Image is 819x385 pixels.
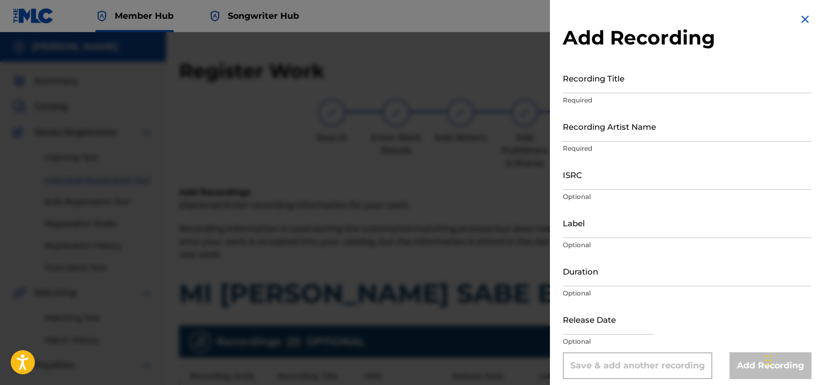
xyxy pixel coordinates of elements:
[563,240,811,250] p: Optional
[228,10,299,22] span: Songwriter Hub
[563,192,811,202] p: Optional
[563,26,811,50] h2: Add Recording
[209,10,221,23] img: Top Rightsholder
[13,8,54,24] img: MLC Logo
[563,144,811,153] p: Required
[115,10,174,22] span: Member Hub
[563,288,811,298] p: Optional
[765,344,772,376] div: Arrastrar
[762,334,816,385] div: Widget de chat
[789,239,819,325] iframe: Resource Center
[563,95,811,105] p: Required
[762,334,816,385] iframe: Chat Widget
[563,337,811,346] p: Optional
[95,10,108,23] img: Top Rightsholder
